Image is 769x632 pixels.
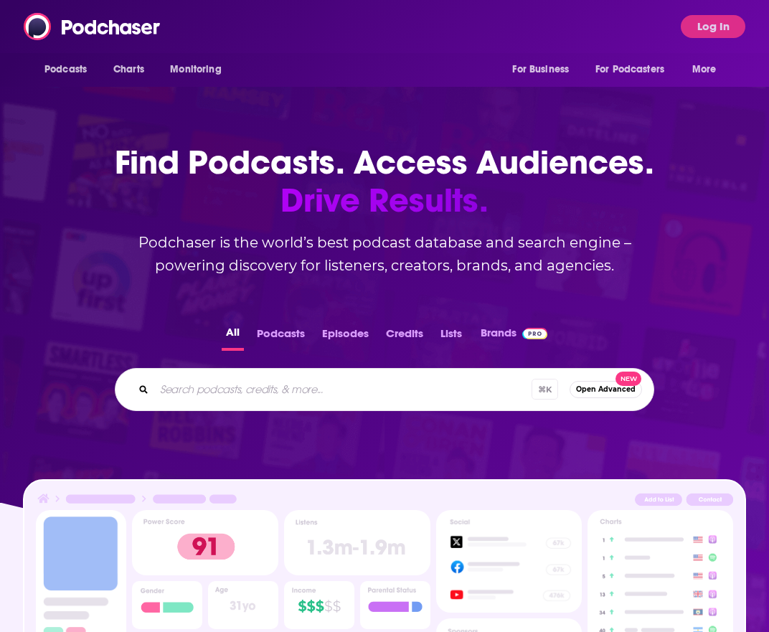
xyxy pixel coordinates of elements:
img: Podcast Insights Gender [132,581,202,629]
span: For Podcasters [595,60,664,80]
button: Credits [382,323,428,351]
button: Podcasts [253,323,309,351]
span: Drive Results. [98,181,671,220]
span: More [692,60,717,80]
img: Podcast Insights Header [36,492,733,510]
span: Charts [113,60,144,80]
button: All [222,323,244,351]
span: Podcasts [44,60,87,80]
span: Monitoring [170,60,221,80]
img: Podcast Insights Listens [284,510,430,575]
img: Podcast Insights Parental Status [360,581,430,629]
button: Episodes [318,323,373,351]
input: Search podcasts, credits, & more... [154,378,532,401]
span: Open Advanced [576,385,636,393]
img: Podcast Socials [436,510,582,613]
h1: Find Podcasts. Access Audiences. [98,143,671,220]
span: ⌘ K [532,379,558,400]
span: For Business [512,60,569,80]
span: New [615,372,641,387]
button: open menu [160,56,240,83]
button: Open AdvancedNew [570,381,642,398]
img: Podchaser - Follow, Share and Rate Podcasts [24,13,161,40]
img: Podcast Insights Income [284,581,354,629]
button: open menu [34,56,105,83]
img: Podchaser Pro [522,328,547,339]
button: open menu [682,56,735,83]
img: Podcast Insights Power score [132,510,278,575]
a: BrandsPodchaser Pro [481,323,547,351]
h2: Podchaser is the world’s best podcast database and search engine – powering discovery for listene... [98,231,671,277]
img: Podcast Insights Age [208,581,278,629]
button: open menu [502,56,587,83]
button: Log In [681,15,745,38]
button: Lists [436,323,466,351]
div: Search podcasts, credits, & more... [115,368,654,411]
button: open menu [586,56,685,83]
a: Charts [104,56,153,83]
